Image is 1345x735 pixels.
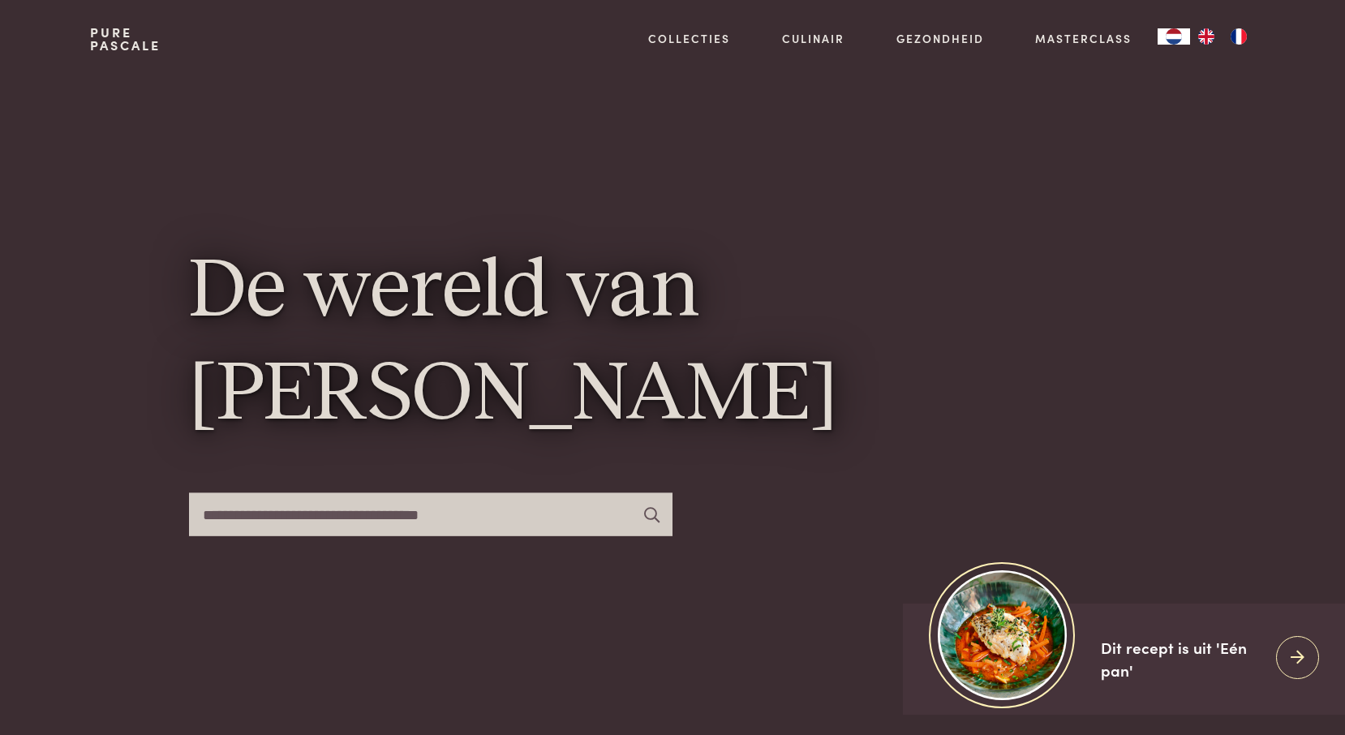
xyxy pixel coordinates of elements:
[1158,28,1190,45] a: NL
[1190,28,1255,45] ul: Language list
[189,241,1156,448] h1: De wereld van [PERSON_NAME]
[896,30,984,47] a: Gezondheid
[1190,28,1223,45] a: EN
[938,570,1067,699] img: https://admin.purepascale.com/wp-content/uploads/2025/08/home_recept_link.jpg
[782,30,844,47] a: Culinair
[1101,636,1263,682] div: Dit recept is uit 'Eén pan'
[1158,28,1255,45] aside: Language selected: Nederlands
[1223,28,1255,45] a: FR
[1035,30,1132,47] a: Masterclass
[1158,28,1190,45] div: Language
[903,604,1345,715] a: https://admin.purepascale.com/wp-content/uploads/2025/08/home_recept_link.jpg Dit recept is uit '...
[648,30,730,47] a: Collecties
[90,26,161,52] a: PurePascale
